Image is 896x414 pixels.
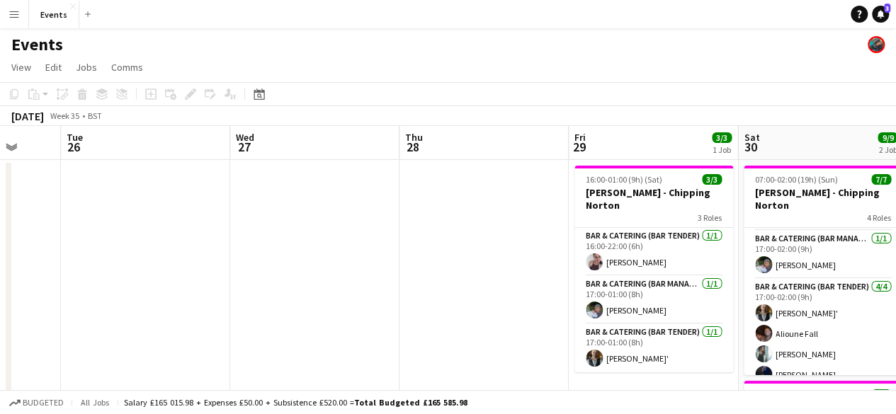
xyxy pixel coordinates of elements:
[7,395,66,410] button: Budgeted
[23,398,64,408] span: Budgeted
[29,1,79,28] button: Events
[47,110,82,121] span: Week 35
[872,6,889,23] a: 3
[868,36,885,53] app-user-avatar: Dom Roche
[11,61,31,74] span: View
[11,34,63,55] h1: Events
[70,58,103,76] a: Jobs
[124,397,467,408] div: Salary £165 015.98 + Expenses £50.00 + Subsistence £520.00 =
[78,397,112,408] span: All jobs
[6,58,37,76] a: View
[354,397,467,408] span: Total Budgeted £165 585.98
[11,109,44,123] div: [DATE]
[45,61,62,74] span: Edit
[76,61,97,74] span: Jobs
[40,58,67,76] a: Edit
[106,58,149,76] a: Comms
[88,110,102,121] div: BST
[884,4,890,13] span: 3
[111,61,143,74] span: Comms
